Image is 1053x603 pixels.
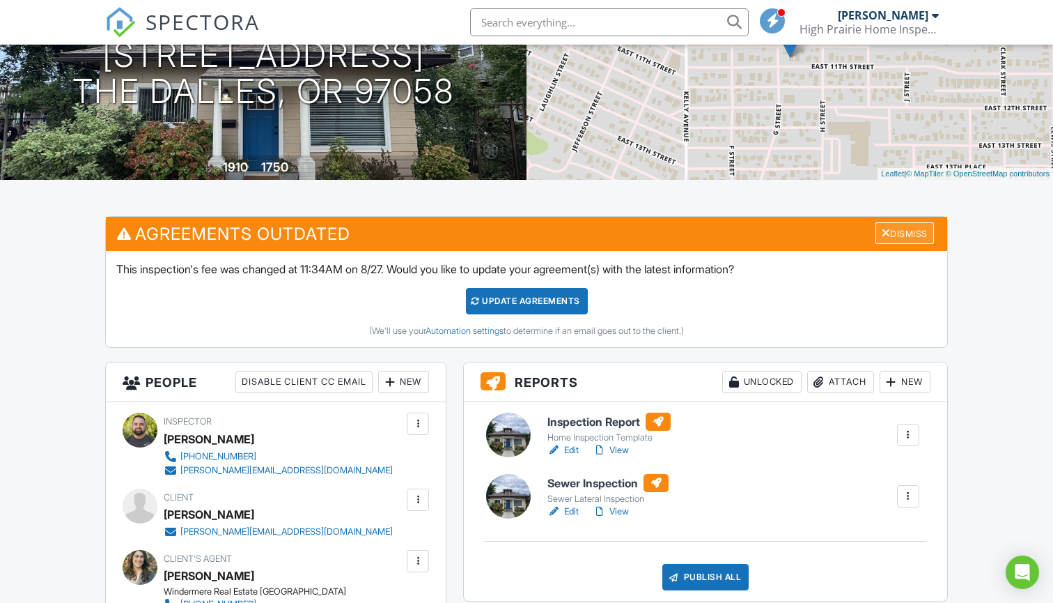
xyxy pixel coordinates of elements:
[880,371,930,393] div: New
[547,413,671,431] h6: Inspection Report
[290,163,310,174] span: sq. ft.
[164,554,232,564] span: Client's Agent
[164,464,393,478] a: [PERSON_NAME][EMAIL_ADDRESS][DOMAIN_NAME]
[106,217,947,251] h3: Agreements Outdated
[180,451,256,462] div: [PHONE_NUMBER]
[164,525,393,539] a: [PERSON_NAME][EMAIL_ADDRESS][DOMAIN_NAME]
[1006,556,1039,589] div: Open Intercom Messenger
[223,160,248,174] div: 1910
[547,432,671,443] div: Home Inspection Template
[466,288,588,314] div: Update Agreements
[946,169,1050,178] a: © OpenStreetMap contributors
[180,526,393,537] div: [PERSON_NAME][EMAIL_ADDRESS][DOMAIN_NAME]
[547,413,671,443] a: Inspection Report Home Inspection Template
[106,362,446,402] h3: People
[722,371,802,393] div: Unlocked
[593,505,629,519] a: View
[164,492,194,503] span: Client
[205,163,221,174] span: Built
[547,494,669,505] div: Sewer Lateral Inspection
[106,251,947,347] div: This inspection's fee was changed at 11:34AM on 8/27. Would you like to update your agreement(s) ...
[906,169,944,178] a: © MapTiler
[164,416,212,427] span: Inspector
[164,450,393,464] a: [PHONE_NUMBER]
[180,465,393,476] div: [PERSON_NAME][EMAIL_ADDRESS][DOMAIN_NAME]
[146,7,260,36] span: SPECTORA
[116,326,937,337] div: (We'll use your to determine if an email goes out to the client.)
[875,222,934,244] div: Dismiss
[464,362,947,402] h3: Reports
[261,160,288,174] div: 1750
[426,326,504,336] a: Automation settings
[72,37,454,111] h1: [STREET_ADDRESS] The Dalles, OR 97058
[662,564,749,590] div: Publish All
[547,474,669,505] a: Sewer Inspection Sewer Lateral Inspection
[164,504,254,525] div: [PERSON_NAME]
[164,429,254,450] div: [PERSON_NAME]
[105,7,136,38] img: The Best Home Inspection Software - Spectora
[547,443,579,457] a: Edit
[881,169,904,178] a: Leaflet
[593,443,629,457] a: View
[807,371,874,393] div: Attach
[235,371,373,393] div: Disable Client CC Email
[378,371,429,393] div: New
[105,19,260,48] a: SPECTORA
[470,8,749,36] input: Search everything...
[877,168,1053,180] div: |
[164,586,346,597] div: Windermere Real Estate [GEOGRAPHIC_DATA]
[838,8,928,22] div: [PERSON_NAME]
[164,565,254,586] a: [PERSON_NAME]
[547,474,669,492] h6: Sewer Inspection
[547,505,579,519] a: Edit
[799,22,939,36] div: High Prairie Home Inspections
